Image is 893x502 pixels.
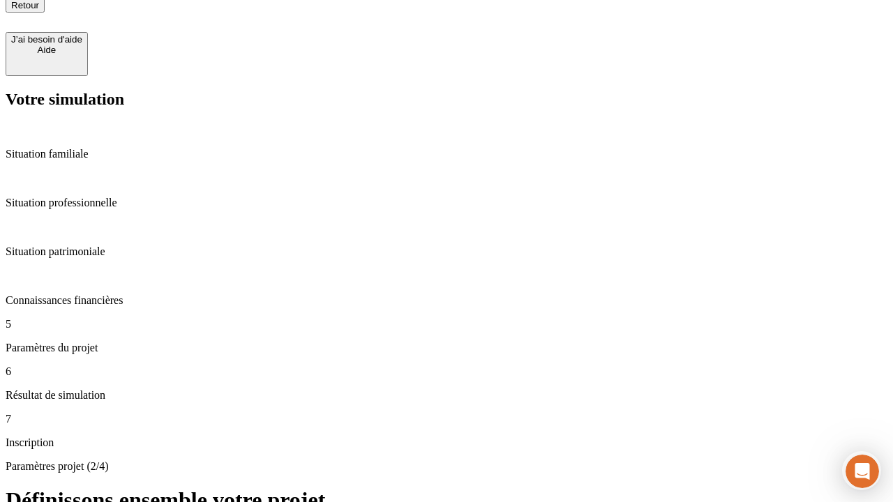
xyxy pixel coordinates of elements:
[6,436,887,449] p: Inscription
[6,32,88,76] button: J’ai besoin d'aideAide
[11,34,82,45] div: J’ai besoin d'aide
[6,342,887,354] p: Paramètres du projet
[6,294,887,307] p: Connaissances financières
[842,451,881,490] iframe: Intercom live chat discovery launcher
[6,148,887,160] p: Situation familiale
[6,365,887,378] p: 6
[6,318,887,330] p: 5
[6,90,887,109] h2: Votre simulation
[6,197,887,209] p: Situation professionnelle
[6,245,887,258] p: Situation patrimoniale
[6,460,887,473] p: Paramètres projet (2/4)
[11,45,82,55] div: Aide
[846,455,879,488] iframe: Intercom live chat
[6,389,887,402] p: Résultat de simulation
[6,413,887,425] p: 7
